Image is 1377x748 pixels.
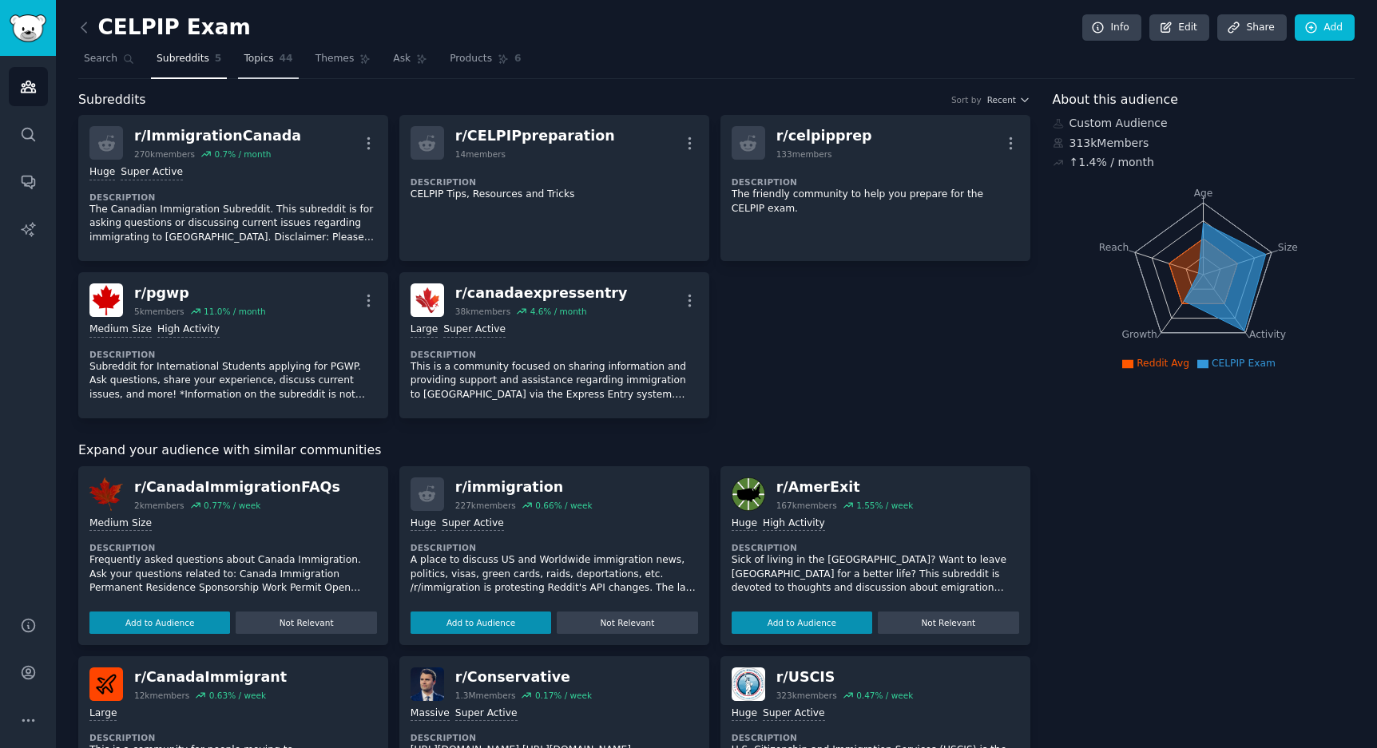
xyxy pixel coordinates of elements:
[557,611,697,634] button: Not Relevant
[411,706,450,722] div: Massive
[280,52,293,66] span: 44
[89,611,230,634] button: Add to Audience
[411,611,551,634] button: Add to Audience
[455,148,506,160] div: 14 members
[732,542,1019,553] dt: Description
[121,165,183,180] div: Super Active
[411,176,698,188] dt: Description
[720,115,1030,261] a: r/celpipprep133membersDescriptionThe friendly community to help you prepare for the CELPIP exam.
[442,516,504,532] div: Super Active
[411,553,698,596] p: A place to discuss US and Worldwide immigration news, politics, visas, green cards, raids, deport...
[987,94,1016,105] span: Recent
[732,477,765,511] img: AmerExit
[157,323,220,338] div: High Activity
[89,542,377,553] dt: Description
[776,667,914,687] div: r/ USCIS
[450,52,492,66] span: Products
[89,553,377,596] p: Frequently asked questions about Canada Immigration. Ask your questions related to: Canada Immigr...
[78,15,251,41] h2: CELPIP Exam
[1193,188,1212,199] tspan: Age
[856,690,913,701] div: 0.47 % / week
[78,441,381,461] span: Expand your audience with similar communities
[1137,358,1189,369] span: Reddit Avg
[89,192,377,203] dt: Description
[89,323,152,338] div: Medium Size
[89,732,377,743] dt: Description
[411,516,436,532] div: Huge
[78,46,140,79] a: Search
[134,477,340,497] div: r/ CanadaImmigrationFAQs
[732,732,1019,743] dt: Description
[411,667,444,701] img: Conservative
[209,690,266,701] div: 0.63 % / week
[157,52,209,66] span: Subreddits
[732,706,757,722] div: Huge
[856,500,913,511] div: 1.55 % / week
[732,611,872,634] button: Add to Audience
[1082,14,1141,42] a: Info
[455,477,593,497] div: r/ immigration
[732,516,757,532] div: Huge
[134,667,287,687] div: r/ CanadaImmigrant
[151,46,227,79] a: Subreddits5
[878,611,1018,634] button: Not Relevant
[89,516,152,532] div: Medium Size
[455,706,518,722] div: Super Active
[530,306,587,317] div: 4.6 % / month
[1295,14,1355,42] a: Add
[1098,241,1129,252] tspan: Reach
[134,148,195,160] div: 270k members
[84,52,117,66] span: Search
[236,611,376,634] button: Not Relevant
[776,148,832,160] div: 133 members
[776,500,837,511] div: 167k members
[535,500,592,511] div: 0.66 % / week
[411,542,698,553] dt: Description
[204,306,266,317] div: 11.0 % / month
[315,52,355,66] span: Themes
[763,706,825,722] div: Super Active
[89,165,115,180] div: Huge
[776,126,872,146] div: r/ celpipprep
[444,46,526,79] a: Products6
[763,516,825,532] div: High Activity
[1212,358,1276,369] span: CELPIP Exam
[134,126,301,146] div: r/ ImmigrationCanada
[411,360,698,402] p: This is a community focused on sharing information and providing support and assistance regarding...
[1053,135,1355,152] div: 313k Members
[204,500,260,511] div: 0.77 % / week
[134,690,189,701] div: 12k members
[214,148,271,160] div: 0.7 % / month
[10,14,46,42] img: GummySearch logo
[89,349,377,360] dt: Description
[1217,14,1286,42] a: Share
[399,272,709,418] a: canadaexpressentryr/canadaexpressentry38kmembers4.6% / monthLargeSuper ActiveDescriptionThis is a...
[411,188,698,202] p: CELPIP Tips, Resources and Tricks
[89,203,377,245] p: The Canadian Immigration Subreddit. This subreddit is for asking questions or discussing current ...
[732,176,1019,188] dt: Description
[535,690,592,701] div: 0.17 % / week
[78,90,146,110] span: Subreddits
[399,115,709,261] a: r/CELPIPpreparation14membersDescriptionCELPIP Tips, Resources and Tricks
[89,667,123,701] img: CanadaImmigrant
[732,667,765,701] img: USCIS
[1069,154,1154,171] div: ↑ 1.4 % / month
[1149,14,1209,42] a: Edit
[411,349,698,360] dt: Description
[244,52,273,66] span: Topics
[1053,90,1178,110] span: About this audience
[411,323,438,338] div: Large
[89,360,377,402] p: Subreddit for International Students applying for PGWP. Ask questions, share your experience, dis...
[387,46,433,79] a: Ask
[78,272,388,418] a: pgwpr/pgwp5kmembers11.0% / monthMedium SizeHigh ActivityDescriptionSubreddit for International St...
[1249,329,1286,340] tspan: Activity
[134,283,266,303] div: r/ pgwp
[732,553,1019,596] p: Sick of living in the [GEOGRAPHIC_DATA]? Want to leave [GEOGRAPHIC_DATA] for a better life? This ...
[732,188,1019,216] p: The friendly community to help you prepare for the CELPIP exam.
[89,283,123,317] img: pgwp
[455,283,628,303] div: r/ canadaexpressentry
[89,706,117,722] div: Large
[455,667,592,687] div: r/ Conservative
[134,306,185,317] div: 5k members
[455,690,516,701] div: 1.3M members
